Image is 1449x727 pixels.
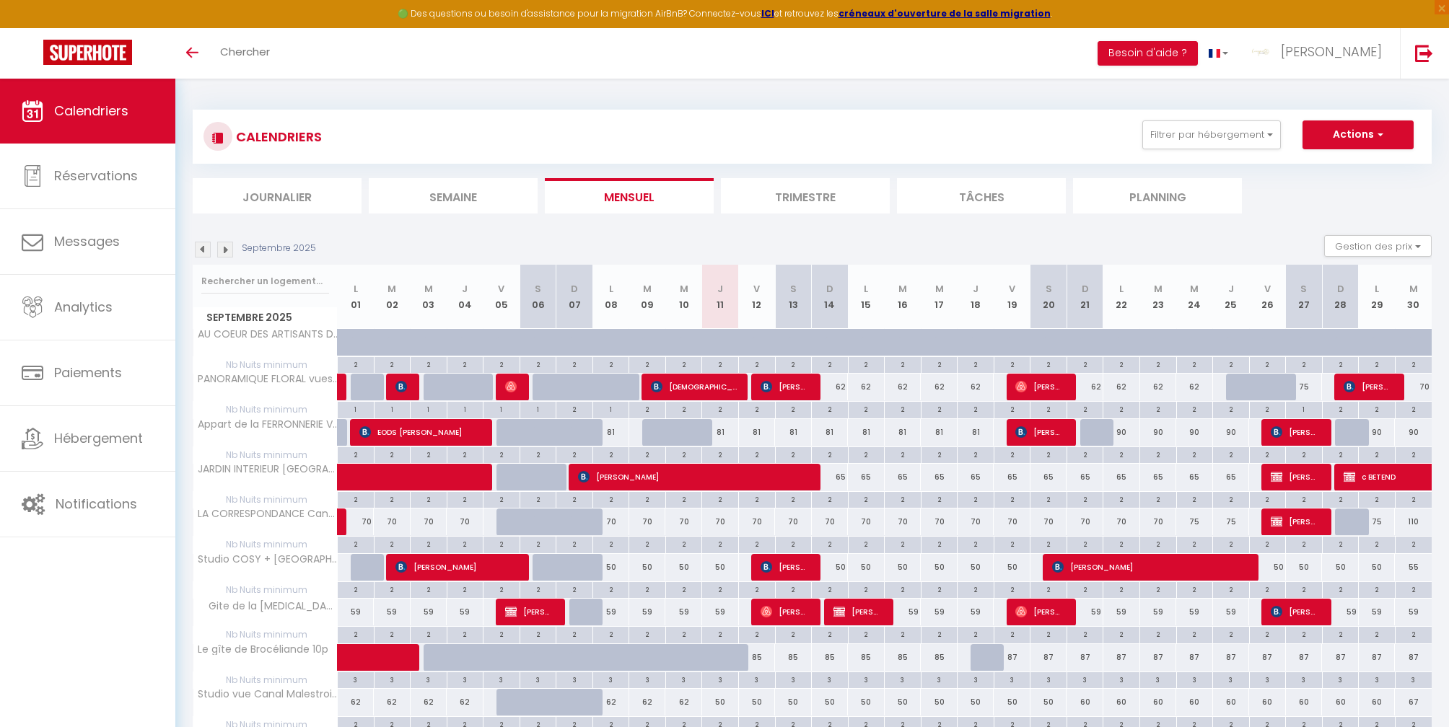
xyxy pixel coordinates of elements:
[665,265,702,329] th: 10
[958,447,994,461] div: 2
[958,402,994,415] div: 2
[849,447,885,461] div: 2
[1359,447,1395,461] div: 2
[665,508,702,535] div: 70
[556,492,592,506] div: 2
[338,492,374,506] div: 2
[1322,265,1359,329] th: 28
[973,282,979,296] abbr: J
[812,492,848,506] div: 2
[776,492,812,506] div: 2
[375,447,411,461] div: 2
[1303,120,1414,149] button: Actions
[411,447,447,461] div: 2
[1323,492,1359,506] div: 2
[849,357,885,371] div: 2
[338,265,375,329] th: 01
[56,495,137,513] span: Notifications
[739,265,776,329] th: 12
[1052,553,1248,581] span: [PERSON_NAME]
[1142,120,1281,149] button: Filtrer par hébergement
[1103,374,1140,400] div: 62
[593,447,629,461] div: 2
[776,402,812,415] div: 2
[1286,492,1322,506] div: 2
[1337,282,1344,296] abbr: D
[1250,357,1286,371] div: 2
[354,282,358,296] abbr: L
[702,357,738,371] div: 2
[1009,282,1015,296] abbr: V
[1140,374,1177,400] div: 62
[375,357,411,371] div: 2
[761,7,774,19] a: ICI
[338,447,374,461] div: 2
[388,282,396,296] abbr: M
[958,374,994,400] div: 62
[556,357,592,371] div: 2
[592,265,629,329] th: 08
[193,178,362,213] li: Journalier
[411,492,447,506] div: 2
[994,508,1030,535] div: 70
[666,492,702,506] div: 2
[897,178,1066,213] li: Tâches
[447,447,483,461] div: 2
[1103,492,1139,506] div: 2
[338,374,345,401] a: [PERSON_NAME]
[520,447,556,461] div: 2
[739,402,775,415] div: 2
[374,508,411,535] div: 70
[1395,419,1432,446] div: 90
[1323,402,1359,415] div: 2
[1154,282,1163,296] abbr: M
[54,363,122,382] span: Paiements
[812,357,848,371] div: 2
[232,120,322,153] h3: CALENDRIERS
[629,402,665,415] div: 2
[922,402,958,415] div: 2
[680,282,688,296] abbr: M
[593,357,629,371] div: 2
[812,508,849,535] div: 70
[1030,492,1067,506] div: 2
[1323,357,1359,371] div: 2
[739,508,776,535] div: 70
[193,492,337,508] span: Nb Nuits minimum
[702,492,738,506] div: 2
[848,374,885,400] div: 62
[1213,419,1250,446] div: 90
[411,508,447,535] div: 70
[849,402,885,415] div: 2
[1250,447,1286,461] div: 2
[520,265,556,329] th: 06
[1140,357,1176,371] div: 2
[666,402,702,415] div: 2
[1250,492,1286,506] div: 2
[1359,419,1396,446] div: 90
[775,265,812,329] th: 13
[994,464,1030,490] div: 65
[54,298,113,316] span: Analytics
[609,282,613,296] abbr: L
[1344,373,1393,400] span: [PERSON_NAME]
[922,357,958,371] div: 2
[374,265,411,329] th: 02
[1396,492,1432,506] div: 2
[776,357,812,371] div: 2
[1177,402,1213,415] div: 2
[1176,265,1213,329] th: 24
[1177,492,1213,506] div: 2
[1324,235,1432,257] button: Gestion des prix
[1103,402,1139,415] div: 2
[1271,598,1320,625] span: [PERSON_NAME]
[921,374,958,400] div: 62
[885,447,921,461] div: 2
[1415,44,1433,62] img: logout
[721,178,890,213] li: Trimestre
[776,447,812,461] div: 2
[885,357,921,371] div: 2
[994,265,1030,329] th: 19
[1176,464,1213,490] div: 65
[1375,282,1379,296] abbr: L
